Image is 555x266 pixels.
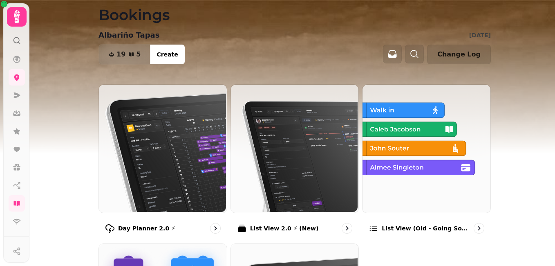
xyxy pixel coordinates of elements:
[150,45,184,64] button: Create
[98,29,159,41] p: Albariño Tapas
[427,45,491,64] button: Change Log
[362,84,490,212] img: List view (Old - going soon)
[118,224,175,232] p: Day Planner 2.0 ⚡
[469,31,491,39] p: [DATE]
[382,224,470,232] p: List view (Old - going soon)
[475,224,483,232] svg: go to
[362,84,491,240] a: List view (Old - going soon)List view (Old - going soon)
[231,84,359,240] a: List View 2.0 ⚡ (New)List View 2.0 ⚡ (New)
[230,84,358,212] img: List View 2.0 ⚡ (New)
[437,51,481,58] span: Change Log
[116,51,125,58] span: 19
[211,224,219,232] svg: go to
[250,224,319,232] p: List View 2.0 ⚡ (New)
[99,45,150,64] button: 195
[98,84,226,212] img: Day Planner 2.0 ⚡
[157,52,178,57] span: Create
[98,84,227,240] a: Day Planner 2.0 ⚡Day Planner 2.0 ⚡
[136,51,141,58] span: 5
[343,224,351,232] svg: go to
